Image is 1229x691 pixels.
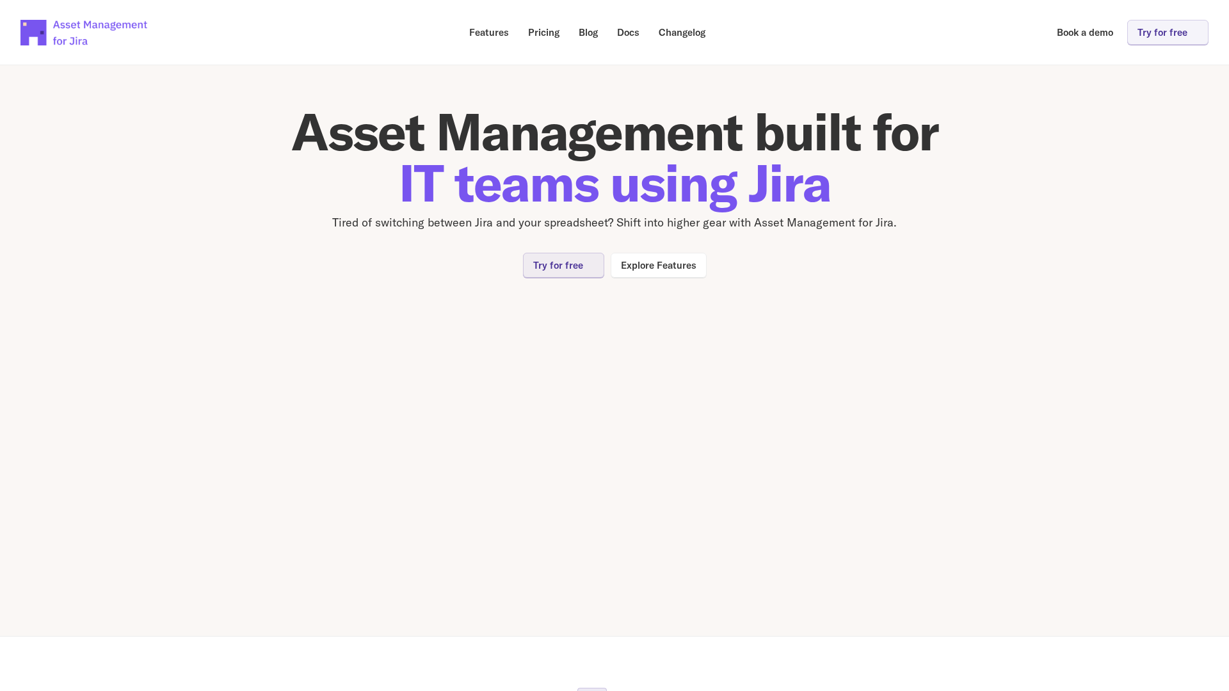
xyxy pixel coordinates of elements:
[533,260,583,270] p: Try for free
[608,20,648,45] a: Docs
[519,20,568,45] a: Pricing
[621,260,696,270] p: Explore Features
[523,253,604,278] a: Try for free
[1137,28,1187,37] p: Try for free
[1057,28,1113,37] p: Book a demo
[460,20,518,45] a: Features
[659,28,705,37] p: Changelog
[579,28,598,37] p: Blog
[399,150,831,215] span: IT teams using Jira
[617,28,639,37] p: Docs
[611,253,707,278] a: Explore Features
[1048,20,1122,45] a: Book a demo
[570,20,607,45] a: Blog
[1127,20,1209,45] a: Try for free
[230,214,999,232] p: Tired of switching between Jira and your spreadsheet? Shift into higher gear with Asset Managemen...
[650,20,714,45] a: Changelog
[230,106,999,209] h1: Asset Management built for
[528,28,559,37] p: Pricing
[469,28,509,37] p: Features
